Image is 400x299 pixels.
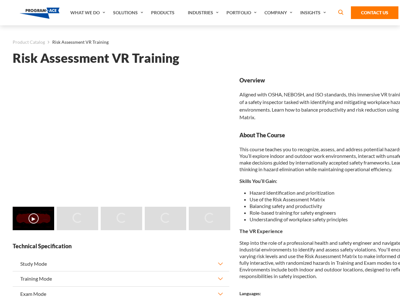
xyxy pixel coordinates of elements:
[13,257,229,271] button: Study Mode
[13,242,229,250] strong: Technical Specification
[29,213,39,224] button: ▶
[45,38,109,46] li: Risk Assessment VR Training
[13,207,54,230] img: Risk Assessment VR Training - Video 0
[239,291,261,296] strong: Languages:
[13,38,45,46] a: Product Catalog
[13,271,229,286] button: Training Mode
[351,6,398,19] a: Contact Us
[20,8,60,19] img: Program-Ace
[13,76,229,198] iframe: Risk Assessment VR Training - Video 0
